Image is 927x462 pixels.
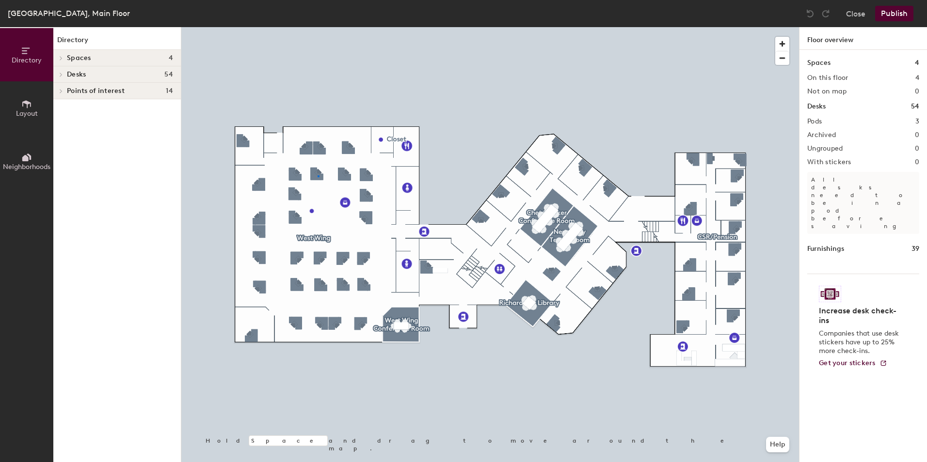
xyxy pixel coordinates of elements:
[766,437,789,452] button: Help
[53,35,181,50] h1: Directory
[911,101,919,112] h1: 54
[915,131,919,139] h2: 0
[807,145,843,153] h2: Ungrouped
[915,145,919,153] h2: 0
[819,359,876,367] span: Get your stickers
[807,172,919,234] p: All desks need to be in a pod before saving
[12,56,42,64] span: Directory
[16,109,38,118] span: Layout
[807,158,851,166] h2: With stickers
[799,27,927,50] h1: Floor overview
[819,359,887,368] a: Get your stickers
[807,118,822,125] h2: Pods
[805,9,815,18] img: Undo
[807,88,847,95] h2: Not on map
[3,163,50,171] span: Neighborhoods
[819,306,902,325] h4: Increase desk check-ins
[8,7,130,19] div: [GEOGRAPHIC_DATA], Main Floor
[911,244,919,254] h1: 39
[164,71,173,78] span: 54
[807,58,831,68] h1: Spaces
[915,74,919,82] h2: 4
[169,54,173,62] span: 4
[819,286,841,302] img: Sticker logo
[67,71,86,78] span: Desks
[915,88,919,95] h2: 0
[807,244,844,254] h1: Furnishings
[915,118,919,125] h2: 3
[915,58,919,68] h1: 4
[67,54,91,62] span: Spaces
[807,74,848,82] h2: On this floor
[807,101,826,112] h1: Desks
[846,6,865,21] button: Close
[67,87,125,95] span: Points of interest
[915,158,919,166] h2: 0
[819,329,902,355] p: Companies that use desk stickers have up to 25% more check-ins.
[821,9,831,18] img: Redo
[807,131,836,139] h2: Archived
[875,6,913,21] button: Publish
[166,87,173,95] span: 14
